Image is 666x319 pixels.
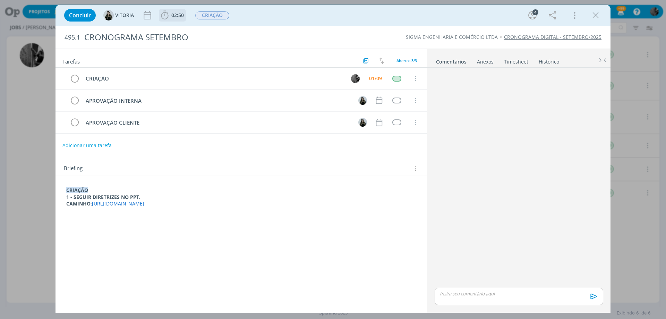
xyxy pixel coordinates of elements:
[159,10,186,21] button: 02:50
[65,34,80,41] span: 495.1
[532,9,538,15] div: 4
[358,118,367,127] img: V
[83,118,352,127] div: APROVAÇÃO CLIENTE
[357,95,368,106] button: V
[195,11,229,19] span: CRIAÇÃO
[504,34,601,40] a: CRONOGRAMA DIGITAL - SETEMBRO/2025
[195,11,230,20] button: CRIAÇÃO
[538,55,560,65] a: Histórico
[369,76,382,81] div: 01/09
[351,74,360,83] img: P
[92,200,144,207] a: [URL][DOMAIN_NAME]
[69,12,91,18] span: Concluir
[358,96,367,105] img: V
[64,164,83,173] span: Briefing
[171,12,184,18] span: 02:50
[62,57,80,65] span: Tarefas
[66,200,92,207] strong: CAMINHO:
[436,55,467,65] a: Comentários
[103,10,114,20] img: V
[350,73,360,84] button: P
[82,29,375,46] div: CRONOGRAMA SETEMBRO
[66,187,88,193] strong: CRIAÇÃO
[527,10,538,21] button: 4
[62,139,112,152] button: Adicionar uma tarefa
[115,13,134,18] span: VITORIA
[83,96,352,105] div: APROVAÇÃO INTERNA
[406,34,498,40] a: SIGMA ENGENHARIA E COMÉRCIO LTDA
[379,58,384,64] img: arrow-down-up.svg
[103,10,134,20] button: VVITORIA
[504,55,529,65] a: Timesheet
[396,58,417,63] span: Abertas 3/3
[83,74,344,83] div: CRIAÇÃO
[55,5,610,313] div: dialog
[357,117,368,128] button: V
[64,9,96,22] button: Concluir
[477,58,494,65] div: Anexos
[66,194,140,200] strong: 1 - SEGUIR DIRETRIZES NO PPT.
